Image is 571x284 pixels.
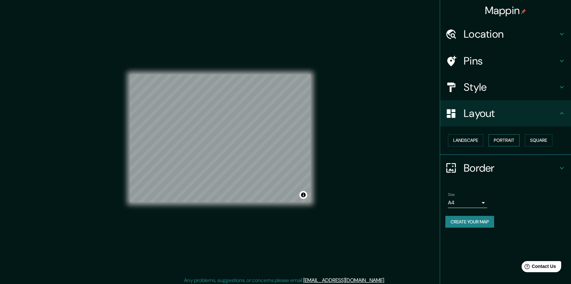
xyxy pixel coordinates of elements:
[464,107,558,120] h4: Layout
[440,48,571,74] div: Pins
[303,277,384,284] a: [EMAIL_ADDRESS][DOMAIN_NAME]
[525,134,552,146] button: Square
[464,54,558,67] h4: Pins
[440,74,571,100] div: Style
[464,161,558,175] h4: Border
[445,216,494,228] button: Create your map
[464,81,558,94] h4: Style
[448,134,483,146] button: Landscape
[448,198,487,208] div: A4
[299,191,307,199] button: Toggle attribution
[489,134,520,146] button: Portrait
[485,4,526,17] h4: Mappin
[513,258,564,277] iframe: Help widget launcher
[448,192,455,197] label: Size
[521,9,526,14] img: pin-icon.png
[440,155,571,181] div: Border
[440,100,571,126] div: Layout
[464,28,558,41] h4: Location
[440,21,571,47] div: Location
[130,74,311,202] canvas: Map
